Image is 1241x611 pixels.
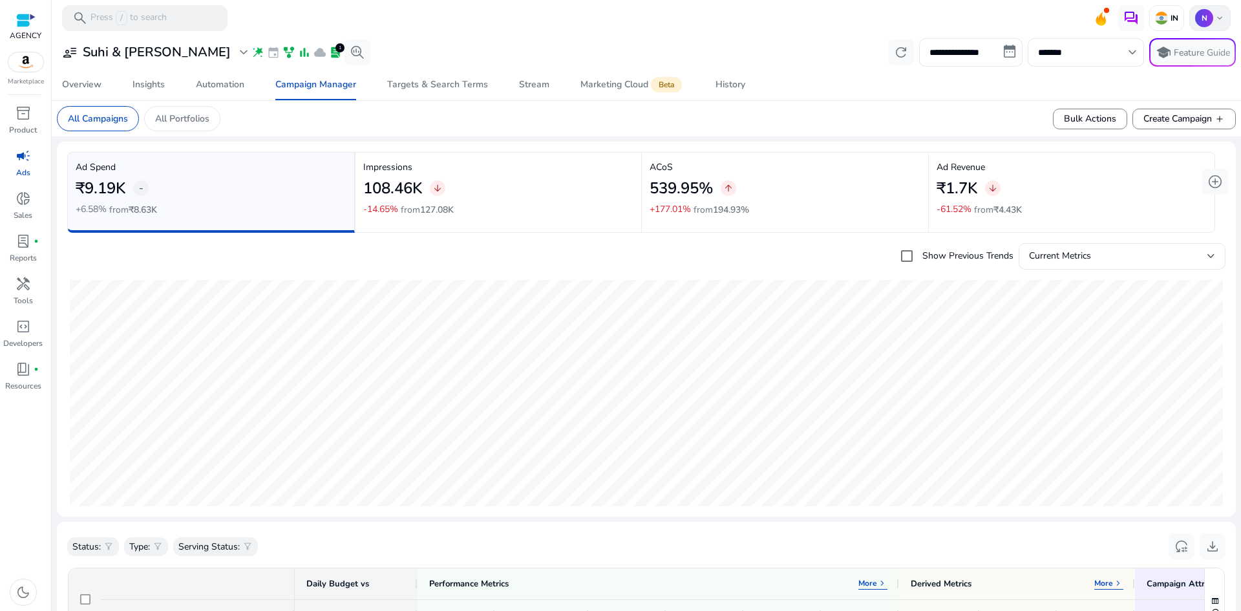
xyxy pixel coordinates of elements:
[988,183,998,193] span: arrow_downward
[329,46,342,59] span: lab_profile
[363,205,398,214] p: -14.65%
[937,160,1207,174] p: Ad Revenue
[387,80,488,89] div: Targets & Search Terms
[650,205,691,214] p: +177.01%
[313,46,326,59] span: cloud
[1149,38,1236,67] button: schoolFeature Guide
[139,180,143,196] span: -
[363,160,634,174] p: Impressions
[893,45,909,60] span: refresh
[68,112,128,125] p: All Campaigns
[178,540,240,553] p: Serving Status:
[1214,114,1225,124] span: add
[911,578,971,590] div: Derived Metrics
[650,160,920,174] p: ACoS
[335,43,345,52] div: 1
[103,541,114,552] span: filter_alt
[420,204,454,216] span: 127.08K
[937,205,971,214] p: -61.52%
[1205,539,1220,554] span: download
[34,239,39,244] span: fiber_manual_record
[650,179,713,198] h2: 539.95%
[877,578,887,588] span: keyboard_arrow_right
[109,203,157,217] p: from
[72,540,101,553] p: Status:
[432,183,443,193] span: arrow_downward
[1174,47,1230,59] p: Feature Guide
[16,191,31,206] span: donut_small
[14,295,33,306] p: Tools
[242,541,253,552] span: filter_alt
[16,105,31,121] span: inventory_2
[1155,12,1168,25] img: in.svg
[993,204,1022,216] span: ₹4.43K
[1169,533,1194,559] button: reset_settings
[251,46,264,59] span: wand_stars
[3,338,43,349] p: Developers
[651,77,682,92] span: Beta
[1156,45,1171,60] span: school
[9,124,37,136] p: Product
[34,367,39,372] span: fiber_manual_record
[62,45,78,60] span: user_attributes
[133,80,165,89] div: Insights
[429,578,509,590] div: Performance Metrics
[16,233,31,249] span: lab_profile
[401,203,454,217] p: from
[8,52,43,72] img: amazon.svg
[16,319,31,334] span: code_blocks
[275,80,356,89] div: Campaign Manager
[1168,13,1178,23] p: IN
[1147,578,1229,590] div: Campaign Attributes
[1214,13,1225,23] span: keyboard_arrow_down
[14,209,32,221] p: Sales
[282,46,295,59] span: family_history
[72,10,88,26] span: search
[8,77,44,87] p: Marketplace
[1053,109,1127,129] button: Bulk Actions
[1029,250,1091,262] span: Current Metrics
[76,160,346,174] p: Ad Spend
[306,578,369,590] span: Daily Budget vs
[1113,578,1123,588] span: keyboard_arrow_right
[16,584,31,600] span: dark_mode
[76,205,107,214] p: +6.58%
[1132,109,1236,129] button: Create Campaignadd
[1143,112,1225,125] span: Create Campaign
[155,112,209,125] p: All Portfolios
[90,11,167,25] p: Press to search
[350,45,365,60] span: search_insights
[16,276,31,292] span: handyman
[1064,112,1116,125] span: Bulk Actions
[1207,174,1223,189] span: add_circle
[267,46,280,59] span: event
[723,183,734,193] span: arrow_upward
[920,249,1013,263] label: Show Previous Trends
[10,252,37,264] p: Reports
[519,80,549,89] div: Stream
[298,46,311,59] span: bar_chart
[694,203,749,217] p: from
[1174,539,1189,554] span: reset_settings
[858,578,877,588] p: More
[116,11,127,25] span: /
[974,203,1022,217] p: from
[1125,45,1140,60] span: keyboard_arrow_down
[16,148,31,164] span: campaign
[129,204,157,216] span: ₹8.63K
[1094,578,1113,588] p: More
[16,361,31,377] span: book_4
[83,45,231,60] h3: Suhi & [PERSON_NAME]
[196,80,244,89] div: Automation
[888,39,914,65] button: refresh
[236,45,251,60] span: expand_more
[5,380,41,392] p: Resources
[129,540,150,553] p: Type:
[153,541,163,552] span: filter_alt
[76,179,125,198] h2: ₹9.19K
[363,179,422,198] h2: 108.46K
[1202,169,1228,195] button: add_circle
[62,80,101,89] div: Overview
[713,204,749,216] span: 194.93%
[345,39,370,65] button: search_insights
